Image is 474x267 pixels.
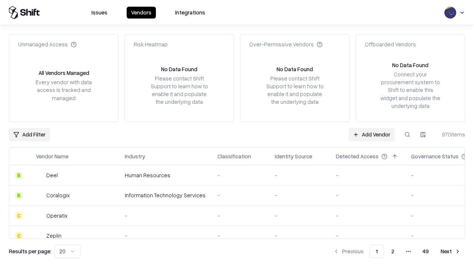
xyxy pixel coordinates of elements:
[9,247,51,255] p: Results per page:
[15,192,23,199] div: B
[435,131,465,138] div: 970 items
[275,152,312,160] div: Identity Source
[125,232,206,240] div: -
[277,65,313,73] div: No Data Found
[336,212,399,220] div: -
[134,40,168,48] div: Risk Heatmap
[125,171,206,179] div: Human Resources
[275,171,324,179] div: -
[46,171,58,179] div: Deel
[36,172,43,179] img: Deel
[46,232,61,240] div: Zeplin
[36,152,69,160] div: Vendor Name
[336,232,399,240] div: -
[36,232,43,239] img: Zeplin
[264,75,326,106] div: Please contact Shift Support to learn how to enable it and populate the underlying data
[125,152,145,160] div: Industry
[217,152,251,160] div: Classification
[417,245,435,258] button: 49
[46,191,70,199] div: Coralogix
[329,245,465,258] nav: pagination
[46,212,67,220] div: Operatix
[385,245,400,258] button: 2
[336,191,399,199] div: -
[9,128,50,141] button: Add Filter
[171,7,210,19] button: Integrations
[39,69,89,77] div: All Vendors Managed
[148,75,210,106] div: Please contact Shift Support to learn how to enable it and populate the underlying data
[36,212,43,219] img: Operatix
[275,191,324,199] div: -
[348,128,395,141] a: Add Vendor
[127,7,156,19] button: Vendors
[436,245,465,258] button: Next
[36,192,43,199] img: Coralogix
[125,212,206,220] div: -
[161,65,197,73] div: No Data Found
[33,78,94,102] div: Every vendor with data access is tracked and managed
[336,152,378,160] div: Detected Access
[125,191,206,199] div: Information Technology Services
[217,191,263,199] div: -
[15,232,23,239] div: C
[87,7,112,19] button: Issues
[392,61,428,69] div: No Data Found
[365,40,416,48] div: Offboarded Vendors
[411,152,458,160] div: Governance Status
[336,171,399,179] div: -
[15,212,23,219] div: C
[217,232,263,240] div: -
[217,212,263,220] div: -
[18,40,77,48] div: Unmanaged Access
[217,171,263,179] div: -
[275,212,324,220] div: -
[370,245,384,258] button: 1
[249,40,323,48] div: Over-Permissive Vendors
[275,232,324,240] div: -
[15,172,23,179] div: B
[380,70,441,110] div: Connect your procurement system to Shift to enable this widget and populate the underlying data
